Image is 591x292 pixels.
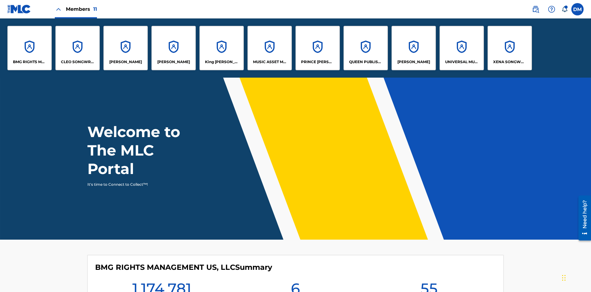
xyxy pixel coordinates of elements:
a: AccountsKing [PERSON_NAME] [199,26,244,70]
a: Public Search [529,3,542,15]
div: User Menu [571,3,584,15]
div: Notifications [561,6,568,12]
p: RONALD MCTESTERSON [397,59,430,65]
a: Accounts[PERSON_NAME] [392,26,436,70]
iframe: Resource Center [574,193,591,244]
div: Drag [562,269,566,287]
a: AccountsXENA SONGWRITER [488,26,532,70]
a: AccountsMUSIC ASSET MANAGEMENT (MAM) [247,26,292,70]
a: AccountsCLEO SONGWRITER [55,26,100,70]
iframe: Chat Widget [560,262,591,292]
img: Close [55,6,62,13]
a: AccountsQUEEN PUBLISHA [344,26,388,70]
p: MUSIC ASSET MANAGEMENT (MAM) [253,59,287,65]
p: King McTesterson [205,59,239,65]
a: AccountsUNIVERSAL MUSIC PUB GROUP [440,26,484,70]
a: Accounts[PERSON_NAME] [103,26,148,70]
p: PRINCE MCTESTERSON [301,59,335,65]
h1: Welcome to The MLC Portal [87,123,203,178]
p: CLEO SONGWRITER [61,59,94,65]
a: AccountsBMG RIGHTS MANAGEMENT US, LLC [7,26,52,70]
img: search [532,6,539,13]
p: QUEEN PUBLISHA [349,59,383,65]
p: UNIVERSAL MUSIC PUB GROUP [445,59,479,65]
img: help [548,6,555,13]
span: Members [66,6,97,13]
a: AccountsPRINCE [PERSON_NAME] [295,26,340,70]
img: MLC Logo [7,5,31,14]
p: XENA SONGWRITER [493,59,527,65]
div: Help [545,3,558,15]
h4: BMG RIGHTS MANAGEMENT US, LLC [95,263,272,272]
a: Accounts[PERSON_NAME] [151,26,196,70]
p: ELVIS COSTELLO [109,59,142,65]
p: BMG RIGHTS MANAGEMENT US, LLC [13,59,46,65]
span: 11 [93,6,97,12]
p: It's time to Connect to Collect™! [87,182,194,187]
p: EYAMA MCSINGER [157,59,190,65]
